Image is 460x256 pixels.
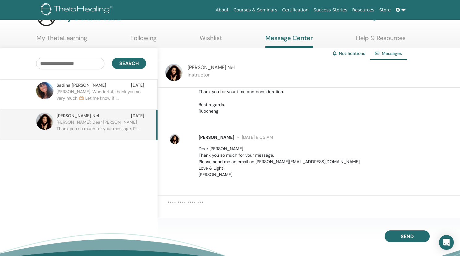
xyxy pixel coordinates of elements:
[36,34,87,46] a: My ThetaLearning
[59,11,122,23] h3: My Dashboard
[385,230,430,242] button: Send
[439,235,454,250] div: Open Intercom Messenger
[57,82,106,89] span: Sadina [PERSON_NAME]
[401,233,414,240] span: Send
[377,4,393,16] a: Store
[200,34,222,46] a: Wishlist
[231,4,280,16] a: Courses & Seminars
[57,113,99,119] span: [PERSON_NAME] Nel
[188,64,235,71] span: [PERSON_NAME] Nel
[57,89,146,107] p: [PERSON_NAME]: Wonderful, thank you so very much 🫶🏼 Let me know if I...
[213,4,231,16] a: About
[265,34,313,48] a: Message Center
[165,64,183,81] img: default.jpg
[311,4,350,16] a: Success Stories
[199,146,453,178] p: Dear [PERSON_NAME] Thank you so much for your message, Please send me an email on [PERSON_NAME][E...
[188,71,235,79] p: Instructor
[131,113,144,119] span: [DATE]
[41,3,115,17] img: logo.png
[356,34,406,46] a: Help & Resources
[280,4,311,16] a: Certification
[119,60,139,67] span: Search
[36,113,53,130] img: default.jpg
[199,134,234,140] span: [PERSON_NAME]
[57,119,146,138] p: [PERSON_NAME]: Dear [PERSON_NAME] Thank you so much for your message, Pl...
[36,82,53,99] img: default.jpg
[131,82,144,89] span: [DATE]
[339,51,365,56] a: Notifications
[350,4,377,16] a: Resources
[130,34,157,46] a: Following
[112,58,146,69] button: Search
[234,134,273,140] span: [DATE] 8:05 AM
[170,134,180,144] img: default.jpg
[382,51,402,56] span: Messages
